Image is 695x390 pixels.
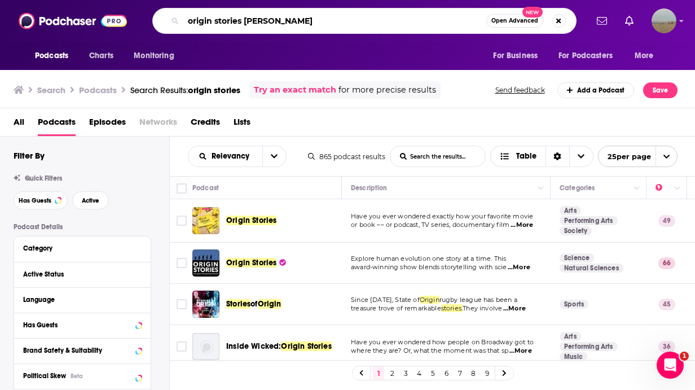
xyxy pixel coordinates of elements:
[557,82,635,98] a: Add a Podcast
[534,182,548,195] button: Column Actions
[23,343,142,357] button: Brand Safety & Suitability
[652,8,676,33] img: User Profile
[226,341,332,352] a: Inside Wicked:Origin Stories
[490,146,593,167] button: Choose View
[37,85,65,95] h3: Search
[14,223,151,231] p: Podcast Details
[226,215,276,226] a: Origin Stories
[250,299,257,309] span: of
[454,366,465,380] a: 7
[491,18,538,24] span: Open Advanced
[192,181,219,195] div: Podcast
[23,321,132,329] div: Has Guests
[463,304,502,312] span: They involve
[643,82,678,98] button: Save
[14,150,45,161] h2: Filter By
[152,8,577,34] div: Search podcasts, credits, & more...
[234,113,250,136] a: Lists
[621,11,638,30] a: Show notifications dropdown
[71,373,83,380] div: Beta
[82,198,99,204] span: Active
[485,45,552,67] button: open menu
[192,249,219,277] img: Origin Stories
[258,299,281,309] span: Origin
[671,182,684,195] button: Column Actions
[226,257,286,269] a: Origin Stories
[522,7,543,17] span: New
[599,148,651,165] span: 25 per page
[351,347,508,354] span: where they are? Or, what the moment was that sp
[658,257,675,269] p: 66
[192,291,219,318] img: Stories of Origin
[680,352,689,361] span: 1
[511,221,533,230] span: ...More
[23,318,142,332] button: Has Guests
[126,45,188,67] button: open menu
[627,45,668,67] button: open menu
[188,85,240,95] span: origin stories
[82,45,120,67] a: Charts
[281,341,331,351] span: Origin Stories
[551,45,629,67] button: open menu
[183,12,486,30] input: Search podcasts, credits, & more...
[19,10,127,32] img: Podchaser - Follow, Share and Rate Podcasts
[226,216,276,225] span: Origin Stories
[351,181,387,195] div: Description
[89,48,113,64] span: Charts
[652,8,676,33] button: Show profile menu
[23,270,134,278] div: Active Status
[134,48,174,64] span: Monitoring
[308,152,385,161] div: 865 podcast results
[192,207,219,234] a: Origin Stories
[351,221,510,229] span: or book –– or podcast, TV series, documentary film
[23,296,134,304] div: Language
[560,332,581,341] a: Arts
[560,216,618,225] a: Performing Arts
[226,341,281,351] span: Inside Wicked:
[79,85,117,95] h3: Podcasts
[560,352,587,361] a: Music
[191,113,220,136] a: Credits
[89,113,126,136] span: Episodes
[441,304,463,312] span: stories.
[560,181,595,195] div: Categories
[338,84,436,97] span: for more precise results
[441,366,452,380] a: 6
[481,366,492,380] a: 9
[23,292,142,306] button: Language
[38,113,76,136] span: Podcasts
[72,191,109,209] button: Active
[493,48,538,64] span: For Business
[212,152,253,160] span: Relevancy
[14,113,24,136] a: All
[509,347,532,356] span: ...More
[177,341,187,352] span: Toggle select row
[560,264,623,273] a: Natural Sciences
[351,255,506,262] span: Explore human evolution one story at a time. This
[420,296,439,304] span: Origin
[560,206,581,215] a: Arts
[351,212,533,220] span: Have you ever wondered exactly how your favorite movie
[657,352,684,379] iframe: Intercom live chat
[23,267,142,281] button: Active Status
[226,299,281,310] a: StoriesofOrigin
[468,366,479,380] a: 8
[23,347,132,354] div: Brand Safety & Suitability
[139,113,177,136] span: Networks
[23,372,66,380] span: Political Skew
[188,146,287,167] h2: Choose List sort
[658,341,675,352] p: 36
[25,174,62,182] span: Quick Filters
[130,85,240,95] a: Search Results:origin stories
[635,48,654,64] span: More
[254,84,336,97] a: Try an exact match
[656,181,671,195] div: Power Score
[414,366,425,380] a: 4
[373,366,384,380] a: 1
